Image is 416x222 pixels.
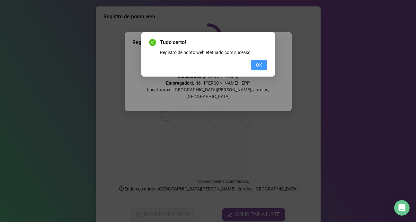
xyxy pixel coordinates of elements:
span: Tudo certo! [160,39,267,46]
div: Registro de ponto web efetuado com sucesso. [160,49,267,56]
div: Open Intercom Messenger [394,200,410,216]
span: OK [256,61,262,69]
button: OK [251,60,267,70]
span: check-circle [149,39,156,46]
